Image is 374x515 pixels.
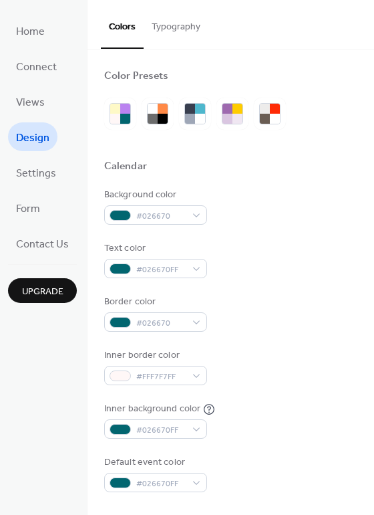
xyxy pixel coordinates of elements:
span: Contact Us [16,234,69,255]
span: #026670 [136,209,186,223]
span: Form [16,199,40,219]
a: Connect [8,51,65,80]
div: Border color [104,295,204,309]
span: #026670FF [136,423,186,437]
span: Upgrade [22,285,63,299]
div: Calendar [104,160,147,174]
span: Connect [16,57,57,78]
span: #026670 [136,316,186,330]
div: Text color [104,241,204,255]
span: Views [16,92,45,113]
span: #FFF7F7FF [136,370,186,384]
span: #026670FF [136,263,186,277]
a: Settings [8,158,64,187]
div: Background color [104,188,204,202]
a: Form [8,193,48,222]
a: Contact Us [8,229,77,257]
button: Upgrade [8,278,77,303]
a: Home [8,16,53,45]
span: Settings [16,163,56,184]
a: Views [8,87,53,116]
div: Inner background color [104,402,200,416]
div: Color Presets [104,70,168,84]
a: Design [8,122,57,151]
div: Default event color [104,455,204,470]
span: Design [16,128,49,148]
span: Home [16,21,45,42]
div: Inner border color [104,348,204,363]
span: #026670FF [136,477,186,491]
